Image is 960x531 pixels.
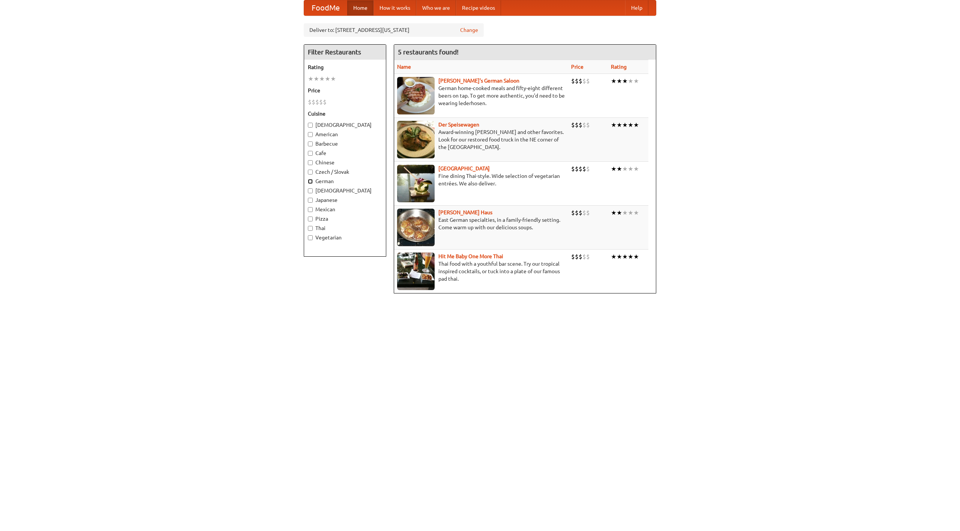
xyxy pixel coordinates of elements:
li: ★ [628,209,633,217]
h5: Price [308,87,382,94]
li: ★ [628,253,633,261]
li: $ [575,209,579,217]
li: ★ [611,165,616,173]
input: American [308,132,313,137]
li: ★ [611,209,616,217]
a: FoodMe [304,0,347,15]
label: Japanese [308,196,382,204]
li: ★ [622,165,628,173]
li: $ [579,121,582,129]
li: $ [582,209,586,217]
li: $ [579,253,582,261]
input: German [308,179,313,184]
li: $ [575,253,579,261]
a: Name [397,64,411,70]
a: Price [571,64,583,70]
li: ★ [628,77,633,85]
li: $ [586,77,590,85]
li: $ [579,165,582,173]
li: $ [323,98,327,106]
li: $ [579,77,582,85]
li: ★ [622,77,628,85]
li: ★ [616,121,622,129]
li: $ [571,77,575,85]
img: esthers.jpg [397,77,435,114]
li: ★ [616,253,622,261]
li: $ [571,209,575,217]
a: How it works [373,0,416,15]
label: Vegetarian [308,234,382,241]
label: Thai [308,224,382,232]
label: Chinese [308,159,382,166]
li: ★ [622,121,628,129]
li: ★ [611,121,616,129]
input: Japanese [308,198,313,203]
input: [DEMOGRAPHIC_DATA] [308,123,313,128]
li: $ [575,77,579,85]
a: Hit Me Baby One More Thai [438,253,503,259]
a: Help [625,0,648,15]
input: Mexican [308,207,313,212]
input: Pizza [308,217,313,221]
h5: Rating [308,63,382,71]
input: Barbecue [308,141,313,146]
li: $ [586,253,590,261]
label: [DEMOGRAPHIC_DATA] [308,187,382,194]
label: Cafe [308,149,382,157]
li: ★ [628,165,633,173]
li: $ [582,77,586,85]
input: Vegetarian [308,235,313,240]
input: [DEMOGRAPHIC_DATA] [308,188,313,193]
li: ★ [633,165,639,173]
li: $ [582,121,586,129]
li: $ [315,98,319,106]
img: satay.jpg [397,165,435,202]
li: ★ [633,121,639,129]
b: [PERSON_NAME]'s German Saloon [438,78,519,84]
li: ★ [330,75,336,83]
li: $ [586,165,590,173]
li: ★ [611,253,616,261]
li: $ [582,253,586,261]
label: German [308,178,382,185]
li: $ [579,209,582,217]
li: $ [586,209,590,217]
li: $ [312,98,315,106]
h5: Cuisine [308,110,382,117]
li: $ [575,165,579,173]
li: ★ [313,75,319,83]
p: Thai food with a youthful bar scene. Try our tropical inspired cocktails, or tuck into a plate of... [397,260,565,283]
b: [GEOGRAPHIC_DATA] [438,165,490,171]
li: $ [571,253,575,261]
li: $ [571,121,575,129]
li: ★ [622,253,628,261]
label: [DEMOGRAPHIC_DATA] [308,121,382,129]
a: Recipe videos [456,0,501,15]
li: ★ [633,253,639,261]
img: speisewagen.jpg [397,121,435,158]
a: Home [347,0,373,15]
label: American [308,131,382,138]
li: $ [575,121,579,129]
input: Thai [308,226,313,231]
li: ★ [616,77,622,85]
a: Rating [611,64,627,70]
input: Cafe [308,151,313,156]
li: ★ [633,209,639,217]
ng-pluralize: 5 restaurants found! [398,48,459,56]
li: $ [586,121,590,129]
label: Mexican [308,206,382,213]
a: [PERSON_NAME] Haus [438,209,492,215]
p: Award-winning [PERSON_NAME] and other favorites. Look for our restored food truck in the NE corne... [397,128,565,151]
p: German home-cooked meals and fifty-eight different beers on tap. To get more authentic, you'd nee... [397,84,565,107]
label: Pizza [308,215,382,223]
li: $ [308,98,312,106]
li: ★ [633,77,639,85]
li: ★ [628,121,633,129]
li: $ [319,98,323,106]
p: Fine dining Thai-style. Wide selection of vegetarian entrées. We also deliver. [397,172,565,187]
li: ★ [325,75,330,83]
li: $ [571,165,575,173]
